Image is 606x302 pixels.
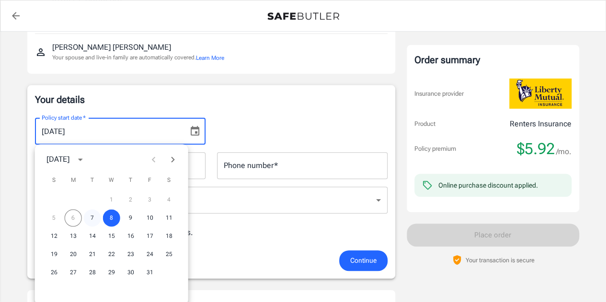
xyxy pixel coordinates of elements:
[6,6,25,25] a: back to quotes
[35,46,46,58] svg: Insured person
[84,209,101,226] button: 7
[438,180,538,190] div: Online purchase discount applied.
[103,246,120,263] button: 22
[509,78,572,109] img: Liberty Mutual
[84,246,101,263] button: 21
[84,171,101,190] span: Tuesday
[46,227,63,245] button: 12
[339,250,388,271] button: Continue
[141,264,159,281] button: 31
[46,264,63,281] button: 26
[141,209,159,226] button: 10
[414,144,456,154] p: Policy premium
[103,171,120,190] span: Wednesday
[141,246,159,263] button: 24
[160,227,178,245] button: 18
[52,53,224,62] p: Your spouse and live-in family are automatically covered.
[196,54,224,62] button: Learn More
[517,139,555,158] span: $5.92
[52,42,171,53] p: [PERSON_NAME] [PERSON_NAME]
[103,227,120,245] button: 15
[72,151,89,168] button: calendar view is open, switch to year view
[65,227,82,245] button: 13
[122,264,139,281] button: 30
[141,171,159,190] span: Friday
[466,256,535,265] p: Your transaction is secure
[414,119,435,129] p: Product
[84,227,101,245] button: 14
[103,209,120,226] button: 8
[65,246,82,263] button: 20
[160,209,178,226] button: 11
[122,171,139,190] span: Thursday
[414,53,572,67] div: Order summary
[160,171,178,190] span: Saturday
[35,118,182,145] input: MM/DD/YYYY
[122,209,139,226] button: 9
[163,150,183,169] button: Next month
[141,227,159,245] button: 17
[510,118,572,130] p: Renters Insurance
[65,171,82,190] span: Monday
[122,246,139,263] button: 23
[35,93,388,106] p: Your details
[217,152,388,179] input: Enter number
[350,255,377,267] span: Continue
[46,171,63,190] span: Sunday
[46,246,63,263] button: 19
[84,264,101,281] button: 28
[46,154,69,165] div: [DATE]
[556,145,572,158] span: /mo.
[267,12,339,20] img: Back to quotes
[103,264,120,281] button: 29
[42,113,86,122] label: Policy start date
[414,89,464,99] p: Insurance provider
[160,246,178,263] button: 25
[122,227,139,245] button: 16
[65,264,82,281] button: 27
[185,122,205,141] button: Choose date, selected date is Oct 8, 2025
